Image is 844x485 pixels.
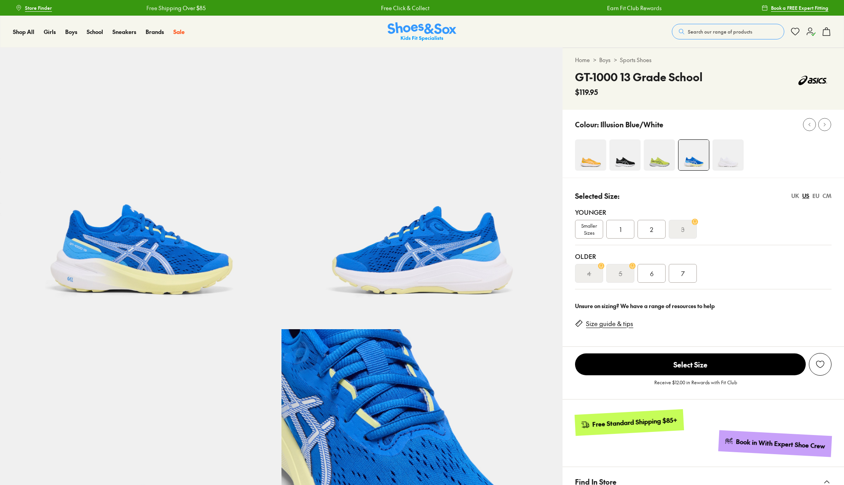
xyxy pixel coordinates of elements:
button: Search our range of products [672,24,784,39]
span: Book a FREE Expert Fitting [771,4,828,11]
div: US [802,192,809,200]
p: Selected Size: [575,191,620,201]
a: Size guide & tips [586,319,633,328]
a: Free Standard Shipping $85+ [575,409,684,436]
a: Shop All [13,28,34,36]
a: Free Shipping Over $85 [136,4,196,12]
a: Home [575,56,590,64]
a: Earn Fit Club Rewards [597,4,652,12]
div: UK [791,192,799,200]
p: Illusion Blue/White [600,119,663,130]
a: Boys [599,56,611,64]
div: Older [575,251,832,261]
a: Boys [65,28,77,36]
img: 4-551448_1 [644,139,675,171]
a: Book in With Expert Shoe Crew [718,430,832,457]
img: Vendor logo [794,69,832,92]
span: Search our range of products [688,28,752,35]
img: 4-525098_1 [712,139,744,171]
div: Younger [575,207,832,217]
img: 4-525244_1 [575,139,606,171]
span: 7 [681,269,685,278]
s: 4 [587,269,591,278]
a: Book a FREE Expert Fitting [762,1,828,15]
div: Book in With Expert Shoe Crew [736,437,826,451]
span: Smaller Sizes [575,222,603,236]
a: School [87,28,103,36]
div: EU [812,192,819,200]
a: Brands [146,28,164,36]
s: 5 [619,269,622,278]
a: Girls [44,28,56,36]
span: 6 [650,269,653,278]
span: Store Finder [25,4,52,11]
div: CM [823,192,832,200]
button: Select Size [575,353,806,376]
s: 3 [681,225,684,234]
img: 4-522494_1 [609,139,641,171]
img: 5-525104_1 [281,48,563,329]
span: $119.95 [575,87,598,97]
a: Free Click & Collect [371,4,419,12]
button: Add to wishlist [809,353,832,376]
div: > > [575,56,832,64]
img: SNS_Logo_Responsive.svg [388,22,456,41]
p: Colour: [575,119,599,130]
img: 4-525103_1 [678,140,709,170]
a: Sports Shoes [620,56,652,64]
span: 2 [650,225,653,234]
p: Receive $12.00 in Rewards with Fit Club [654,379,737,393]
span: Select Size [575,353,806,375]
a: Sale [173,28,185,36]
span: 1 [620,225,621,234]
div: Unsure on sizing? We have a range of resources to help [575,302,832,310]
a: Shoes & Sox [388,22,456,41]
div: Free Standard Shipping $85+ [592,416,678,429]
h4: GT-1000 13 Grade School [575,69,703,85]
a: Store Finder [16,1,52,15]
a: Sneakers [112,28,136,36]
